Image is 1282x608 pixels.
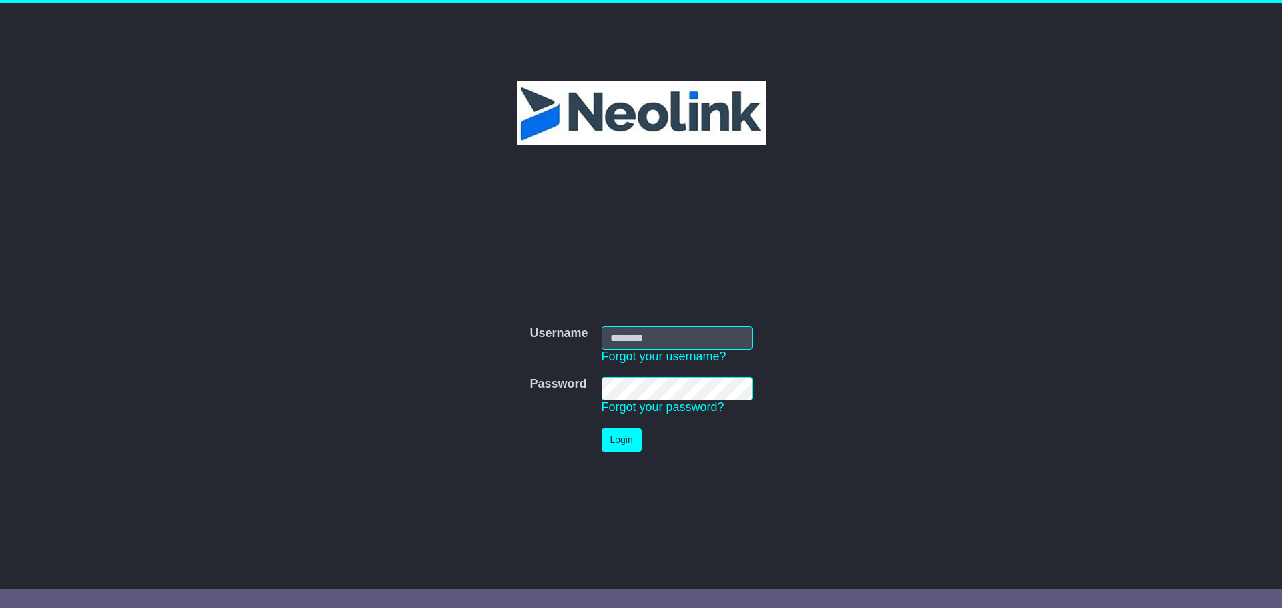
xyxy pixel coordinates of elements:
[602,350,726,363] a: Forgot your username?
[602,428,642,452] button: Login
[602,400,724,414] a: Forgot your password?
[529,326,588,341] label: Username
[529,377,586,392] label: Password
[517,81,766,145] img: Neolink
